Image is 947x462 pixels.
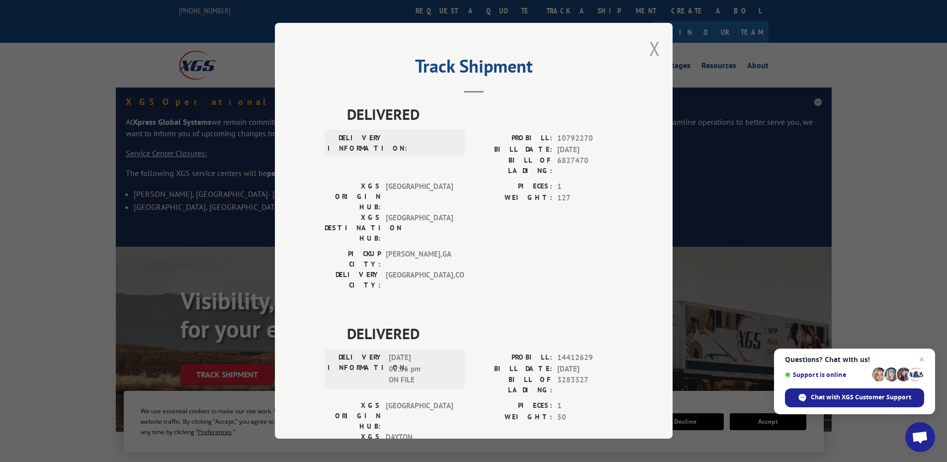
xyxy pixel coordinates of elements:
span: 3283327 [557,375,623,396]
span: [DATE] [557,144,623,156]
span: 10792270 [557,133,623,145]
label: XGS ORIGIN HUB: [325,182,381,213]
a: Open chat [905,422,935,452]
span: 14412629 [557,353,623,364]
label: XGS DESTINATION HUB: [325,213,381,244]
span: [GEOGRAPHIC_DATA] [386,401,453,432]
label: WEIGHT: [474,412,552,423]
span: 6827470 [557,156,623,177]
label: PICKUP CITY: [325,249,381,270]
span: [GEOGRAPHIC_DATA] [386,182,453,213]
span: 1 [557,401,623,412]
button: Close modal [649,35,660,62]
label: DELIVERY CITY: [325,270,381,291]
label: DELIVERY INFORMATION: [328,133,384,154]
label: PROBILL: [474,133,552,145]
span: 127 [557,192,623,204]
span: [DATE] [557,364,623,375]
span: DELIVERED [347,323,623,345]
label: WEIGHT: [474,192,552,204]
span: DELIVERED [347,103,623,126]
span: [PERSON_NAME] , GA [386,249,453,270]
span: Questions? Chat with us! [785,356,924,364]
span: 50 [557,412,623,423]
label: PIECES: [474,182,552,193]
label: DELIVERY INFORMATION: [328,353,384,386]
span: Chat with XGS Customer Support [785,388,924,407]
h2: Track Shipment [325,59,623,78]
label: BILL OF LADING: [474,375,552,396]
label: BILL DATE: [474,364,552,375]
span: [GEOGRAPHIC_DATA] [386,213,453,244]
span: [GEOGRAPHIC_DATA] , CO [386,270,453,291]
span: Chat with XGS Customer Support [811,393,911,402]
label: XGS ORIGIN HUB: [325,401,381,432]
label: BILL DATE: [474,144,552,156]
span: Support is online [785,371,868,378]
label: PIECES: [474,401,552,412]
label: PROBILL: [474,353,552,364]
span: [DATE] 02:36 pm ON FILE [389,353,456,386]
label: BILL OF LADING: [474,156,552,177]
span: 1 [557,182,623,193]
